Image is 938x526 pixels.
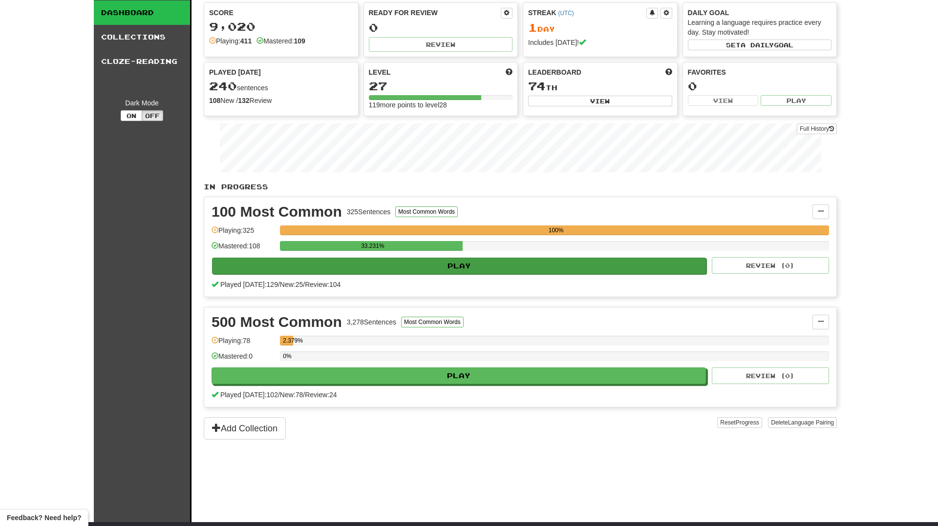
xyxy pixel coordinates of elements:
div: New / Review [209,96,353,105]
span: Review: 104 [305,281,341,288]
button: Add Collection [204,417,286,440]
div: Mastered: [256,36,305,46]
div: Score [209,8,353,18]
span: a daily [741,41,774,48]
div: Playing: 325 [212,225,275,242]
div: 0 [688,80,832,92]
span: New: 78 [280,391,303,399]
div: Playing: [209,36,252,46]
button: Play [212,258,706,274]
button: On [121,110,142,121]
span: 74 [528,79,546,93]
a: Collections [94,25,190,49]
div: 0 [369,21,513,34]
span: / [303,281,305,288]
strong: 108 [209,97,220,104]
span: / [278,391,280,399]
div: 500 Most Common [212,315,342,329]
div: 325 Sentences [347,207,391,217]
div: 119 more points to level 28 [369,100,513,110]
span: New: 25 [280,281,303,288]
a: Cloze-Reading [94,49,190,74]
button: ResetProgress [717,417,762,428]
span: / [303,391,305,399]
button: View [688,95,759,106]
span: This week in points, UTC [665,67,672,77]
button: Most Common Words [395,206,458,217]
strong: 411 [240,37,252,45]
a: Dashboard [94,0,190,25]
div: 33.231% [283,241,462,251]
div: Favorites [688,67,832,77]
button: Play [761,95,831,106]
strong: 109 [294,37,305,45]
div: 100 Most Common [212,204,342,219]
button: Review [369,37,513,52]
div: Daily Goal [688,8,832,18]
span: 240 [209,79,237,93]
a: Full History [797,123,837,134]
p: In Progress [204,182,837,192]
div: 100% [283,225,829,235]
div: Day [528,21,672,34]
span: Open feedback widget [7,513,81,523]
span: Played [DATE] [209,67,261,77]
span: Language Pairing [788,419,834,426]
button: View [528,96,672,106]
span: Leaderboard [528,67,581,77]
button: Most Common Words [401,317,464,327]
div: Learning a language requires practice every day. Stay motivated! [688,18,832,37]
button: Play [212,367,706,384]
a: (UTC) [558,10,574,17]
span: Played [DATE]: 129 [220,281,278,288]
div: Dark Mode [101,98,183,108]
div: 3,278 Sentences [347,317,396,327]
span: Played [DATE]: 102 [220,391,278,399]
div: Playing: 78 [212,336,275,352]
div: Includes [DATE]! [528,38,672,47]
div: 2.379% [283,336,293,345]
button: Off [142,110,163,121]
span: Review: 24 [305,391,337,399]
strong: 132 [238,97,249,104]
span: 1 [528,20,537,34]
button: Review (0) [712,257,829,274]
span: Level [369,67,391,77]
div: Mastered: 0 [212,351,275,367]
span: / [278,281,280,288]
div: 27 [369,80,513,92]
button: Review (0) [712,367,829,384]
div: sentences [209,80,353,93]
span: Progress [736,419,759,426]
div: Ready for Review [369,8,501,18]
div: Mastered: 108 [212,241,275,257]
div: 9,020 [209,20,353,33]
span: Score more points to level up [506,67,512,77]
div: Streak [528,8,646,18]
button: Seta dailygoal [688,40,832,50]
div: th [528,80,672,93]
button: DeleteLanguage Pairing [768,417,837,428]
